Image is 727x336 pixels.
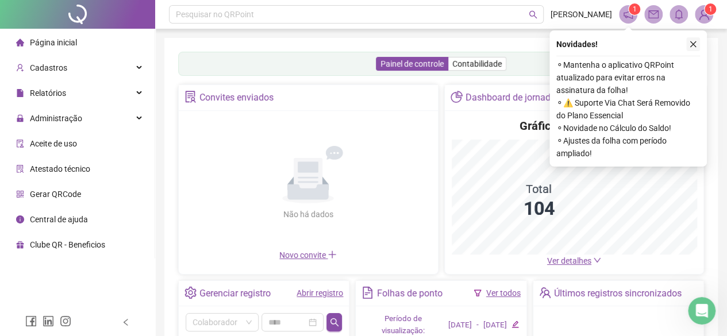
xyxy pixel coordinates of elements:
[16,38,24,47] span: home
[16,140,24,148] span: audit
[520,118,557,134] h4: Gráfico
[122,318,130,326] span: left
[623,9,633,20] span: notification
[452,59,502,68] span: Contabilidade
[16,190,24,198] span: qrcode
[16,89,24,97] span: file
[648,9,659,20] span: mail
[593,256,601,264] span: down
[529,10,537,19] span: search
[377,284,443,303] div: Folhas de ponto
[279,250,337,260] span: Novo convite
[16,114,24,122] span: lock
[30,164,90,173] span: Atestado técnico
[16,241,24,249] span: gift
[695,6,713,23] img: 85711
[556,96,700,122] span: ⚬ ⚠️ Suporte Via Chat Será Removido do Plano Essencial
[30,38,77,47] span: Página inicial
[199,88,274,107] div: Convites enviados
[255,208,361,221] div: Não há dados
[466,88,556,107] div: Dashboard de jornada
[556,134,700,160] span: ⚬ Ajustes da folha com período ampliado!
[25,315,37,327] span: facebook
[709,5,713,13] span: 1
[361,287,374,299] span: file-text
[556,122,700,134] span: ⚬ Novidade no Cálculo do Saldo!
[476,319,479,331] div: -
[297,288,343,298] a: Abrir registro
[330,318,339,327] span: search
[184,287,197,299] span: setting
[483,319,507,331] div: [DATE]
[16,215,24,223] span: info-circle
[30,190,81,199] span: Gerar QRCode
[199,284,271,303] div: Gerenciar registro
[474,289,482,297] span: filter
[380,59,444,68] span: Painel de controle
[448,319,472,331] div: [DATE]
[547,256,591,265] span: Ver detalhes
[451,91,463,103] span: pie-chart
[547,256,601,265] a: Ver detalhes down
[60,315,71,327] span: instagram
[511,320,519,328] span: edit
[30,114,82,123] span: Administração
[629,3,640,15] sup: 1
[30,63,67,72] span: Cadastros
[30,240,105,249] span: Clube QR - Beneficios
[633,5,637,13] span: 1
[43,315,54,327] span: linkedin
[486,288,521,298] a: Ver todos
[551,8,612,21] span: [PERSON_NAME]
[556,38,598,51] span: Novidades !
[688,297,716,325] iframe: Intercom live chat
[16,64,24,72] span: user-add
[184,91,197,103] span: solution
[556,59,700,96] span: ⚬ Mantenha o aplicativo QRPoint atualizado para evitar erros na assinatura da folha!
[539,287,551,299] span: team
[30,215,88,224] span: Central de ajuda
[705,3,716,15] sup: Atualize o seu contato no menu Meus Dados
[328,250,337,259] span: plus
[30,88,66,98] span: Relatórios
[554,284,682,303] div: Últimos registros sincronizados
[689,40,697,48] span: close
[16,165,24,173] span: solution
[30,139,77,148] span: Aceite de uso
[674,9,684,20] span: bell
